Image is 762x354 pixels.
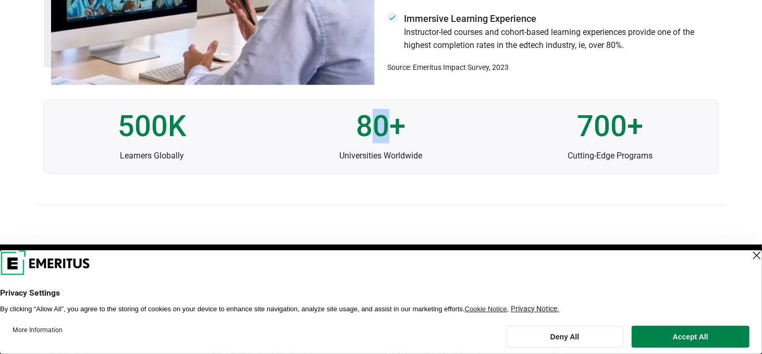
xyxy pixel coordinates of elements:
[273,149,489,163] p: Universities Worldwide
[44,149,260,163] p: Learners Globally
[44,111,260,143] p: 500K
[502,111,718,143] p: 700+
[404,12,719,25] p: Immersive Learning Experience
[502,149,718,163] p: Cutting-Edge Programs
[404,26,719,52] p: Instructor-led courses and cohort-based learning experiences provide one of the highest completio...
[387,63,719,73] p: Source: Emeritus Impact Survey, 2023
[273,111,489,143] p: 80+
